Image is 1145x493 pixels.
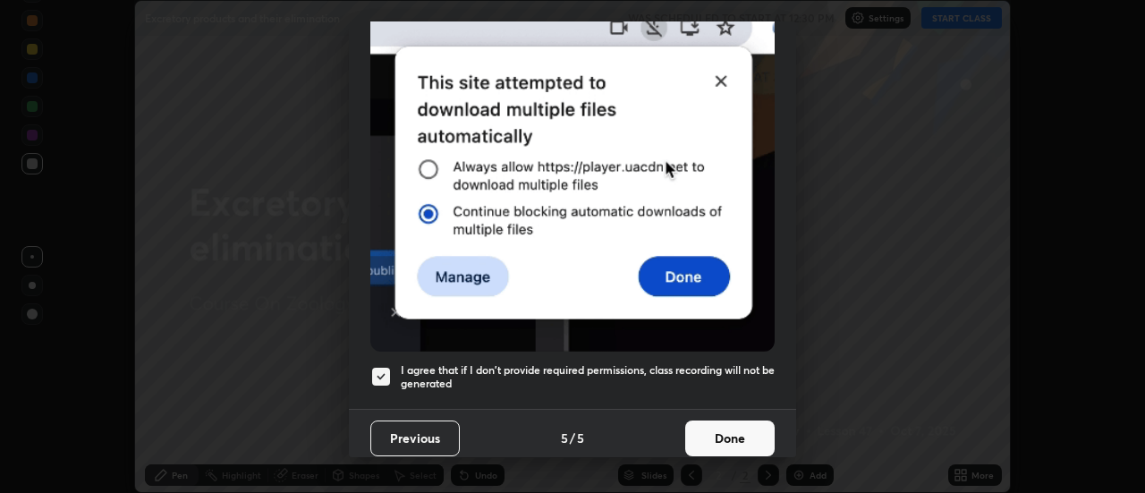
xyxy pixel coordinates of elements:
h4: 5 [561,429,568,447]
button: Previous [370,421,460,456]
button: Done [685,421,775,456]
h4: 5 [577,429,584,447]
h4: / [570,429,575,447]
h5: I agree that if I don't provide required permissions, class recording will not be generated [401,363,775,391]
